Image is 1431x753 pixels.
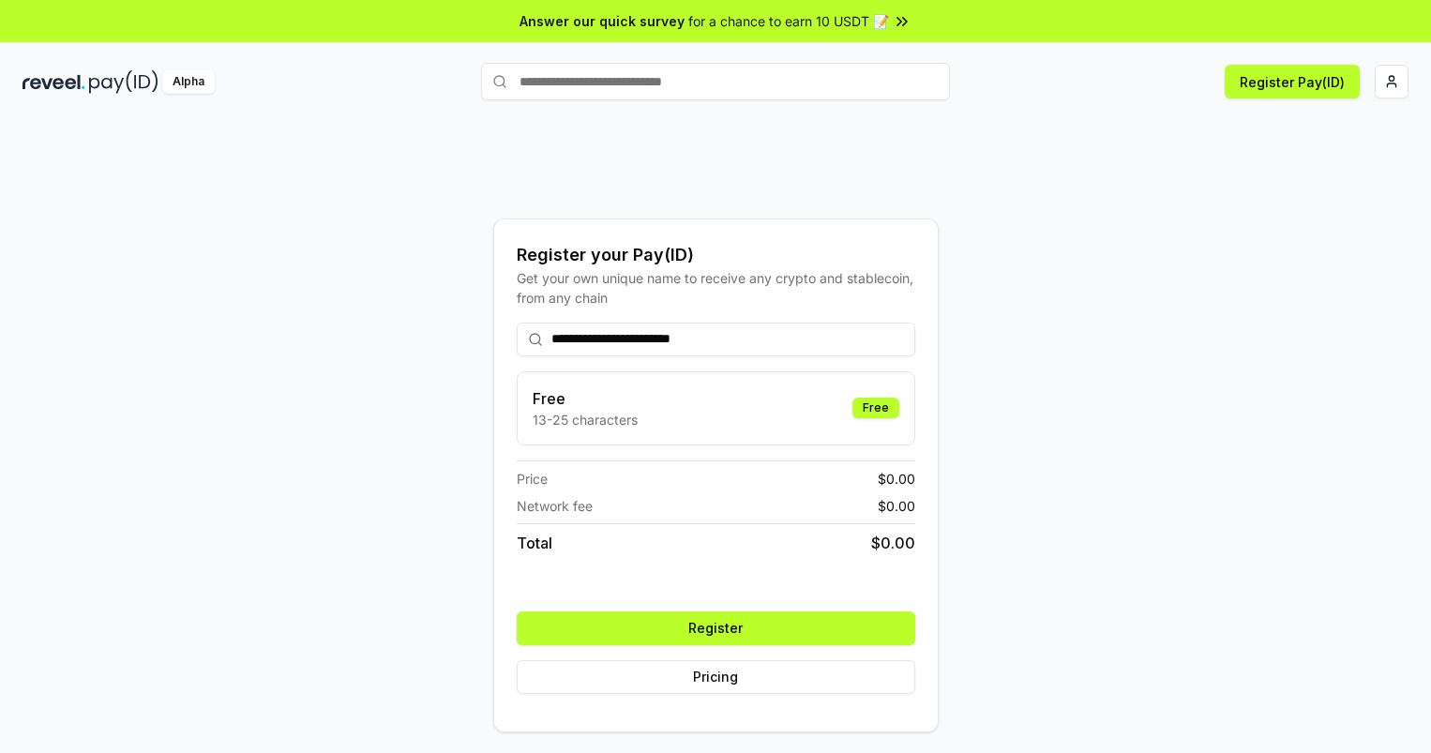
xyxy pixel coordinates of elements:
[517,496,593,516] span: Network fee
[517,469,548,489] span: Price
[1225,65,1360,98] button: Register Pay(ID)
[517,532,552,554] span: Total
[162,70,215,94] div: Alpha
[688,11,889,31] span: for a chance to earn 10 USDT 📝
[878,496,915,516] span: $ 0.00
[520,11,685,31] span: Answer our quick survey
[89,70,158,94] img: pay_id
[871,532,915,554] span: $ 0.00
[533,387,638,410] h3: Free
[852,398,899,418] div: Free
[533,410,638,429] p: 13-25 characters
[517,268,915,308] div: Get your own unique name to receive any crypto and stablecoin, from any chain
[517,611,915,645] button: Register
[23,70,85,94] img: reveel_dark
[517,660,915,694] button: Pricing
[517,242,915,268] div: Register your Pay(ID)
[878,469,915,489] span: $ 0.00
